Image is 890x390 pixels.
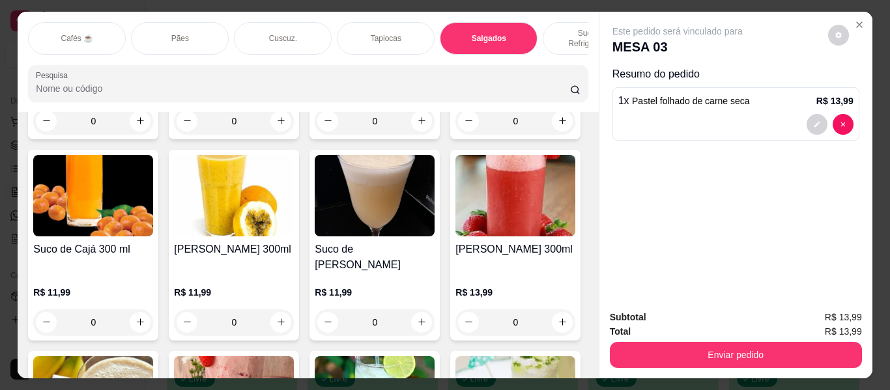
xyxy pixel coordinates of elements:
[36,70,72,81] label: Pesquisa
[612,38,743,56] p: MESA 03
[171,33,189,44] p: Pães
[411,111,432,132] button: increase-product-quantity
[61,33,93,44] p: Cafés ☕
[807,114,827,135] button: decrease-product-quantity
[472,33,506,44] p: Salgados
[33,286,153,299] p: R$ 11,99
[130,111,151,132] button: increase-product-quantity
[315,242,435,273] h4: Suco de [PERSON_NAME]
[33,155,153,236] img: product-image
[317,312,338,333] button: decrease-product-quantity
[554,28,629,49] p: Sucos e Refrigerantes
[458,312,479,333] button: decrease-product-quantity
[610,326,631,337] strong: Total
[269,33,297,44] p: Cuscuz.
[612,25,743,38] p: Este pedido será vinculado para
[174,286,294,299] p: R$ 11,99
[455,155,575,236] img: product-image
[315,286,435,299] p: R$ 11,99
[455,286,575,299] p: R$ 13,99
[455,242,575,257] h4: [PERSON_NAME] 300ml
[317,111,338,132] button: decrease-product-quantity
[632,96,750,106] span: Pastel folhado de carne seca
[828,25,849,46] button: decrease-product-quantity
[411,312,432,333] button: increase-product-quantity
[174,155,294,236] img: product-image
[825,324,862,339] span: R$ 13,99
[36,111,57,132] button: decrease-product-quantity
[849,14,870,35] button: Close
[552,312,573,333] button: increase-product-quantity
[174,242,294,257] h4: [PERSON_NAME] 300ml
[36,312,57,333] button: decrease-product-quantity
[618,93,750,109] p: 1 x
[458,111,479,132] button: decrease-product-quantity
[833,114,854,135] button: decrease-product-quantity
[825,310,862,324] span: R$ 13,99
[552,111,573,132] button: increase-product-quantity
[816,94,854,107] p: R$ 13,99
[610,312,646,322] strong: Subtotal
[33,242,153,257] h4: Suco de Cajá 300 ml
[177,312,197,333] button: decrease-product-quantity
[610,342,862,368] button: Enviar pedido
[36,82,570,95] input: Pesquisa
[270,312,291,333] button: increase-product-quantity
[371,33,401,44] p: Tapiocas
[315,155,435,236] img: product-image
[130,312,151,333] button: increase-product-quantity
[612,66,859,82] p: Resumo do pedido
